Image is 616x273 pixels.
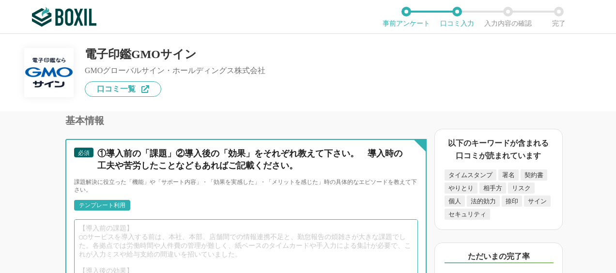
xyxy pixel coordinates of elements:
[445,209,490,220] div: セキュリティ
[85,67,265,75] div: GMOグローバルサイン・ホールディングス株式会社
[445,196,465,207] div: 個人
[97,148,407,172] div: ①導入前の「課題」②導入後の「効果」をそれぞれ教えて下さい。 導入時の工夫や苦労したことなどもあればご記載ください。
[533,7,584,27] li: 完了
[381,7,431,27] li: 事前アンケート
[445,251,554,263] div: ただいまの完了率
[479,182,506,194] div: 相手方
[431,7,482,27] li: 口コミ入力
[85,81,161,97] a: 口コミ一覧
[445,182,477,194] div: やりとり
[445,137,553,162] div: 以下のキーワードが含まれる口コミが読まれています
[521,169,547,181] div: 契約書
[498,169,519,181] div: 署名
[78,150,90,156] span: 必須
[482,7,533,27] li: 入力内容の確認
[32,7,96,27] img: ボクシルSaaS_ロゴ
[508,182,535,194] div: リスク
[79,202,125,208] div: テンプレート利用
[85,48,265,60] div: 電子印鑑GMOサイン
[467,196,500,207] div: 法的効力
[97,85,136,93] span: 口コミ一覧
[65,116,427,125] div: 基本情報
[524,196,551,207] div: サイン
[445,169,496,181] div: タイムスタンプ
[74,178,418,195] div: 課題解決に役立った「機能」や「サポート内容」・「効果を実感した」・「メリットを感じた」時の具体的なエピソードを教えて下さい。
[502,196,522,207] div: 捺印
